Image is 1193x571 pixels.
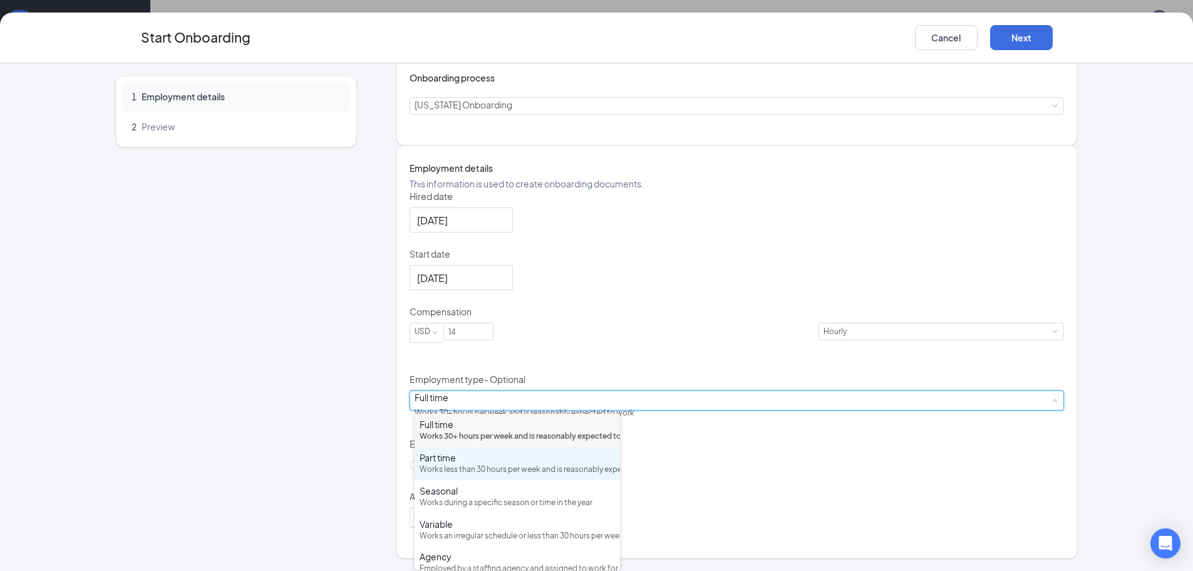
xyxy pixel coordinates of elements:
[420,418,615,431] div: Full time
[132,91,137,102] span: 1
[142,90,338,103] span: Employment details
[410,177,1065,190] p: This information is used to create onboarding documents.
[410,71,1065,85] h4: Onboarding process
[415,391,643,422] div: [object Object]
[410,373,1065,385] p: Employment type
[415,404,634,422] div: Works 30+ hours per week and is reasonably expected to work
[410,161,1065,175] h4: Employment details
[1150,528,1180,558] div: Open Intercom Messenger
[410,248,1065,260] p: Start date
[915,25,978,50] button: Cancel
[132,121,137,132] span: 2
[420,431,615,443] div: Works 30+ hours per week and is reasonably expected to work
[410,190,1065,202] p: Hired date
[415,98,521,114] div: [object Object]
[410,305,1065,318] p: Compensation
[444,323,493,340] input: Amount
[824,323,855,340] div: Hourly
[420,497,615,509] div: Works during a specific season or time in the year
[141,27,250,48] h3: Start Onboarding
[484,374,525,385] span: - Optional
[990,25,1053,50] button: Next
[420,464,615,476] div: Works less than 30 hours per week and is reasonably expected to work
[415,391,634,404] div: Full time
[417,212,503,228] input: Aug 26, 2025
[420,518,615,530] div: Variable
[420,550,615,563] div: Agency
[417,270,503,286] input: Aug 26, 2025
[410,490,1065,503] p: Additional pay
[410,437,1065,450] p: Exemption status
[420,485,615,497] div: Seasonal
[420,530,615,542] div: Works an irregular schedule or less than 30 hours per week
[415,99,512,110] span: [US_STATE] Onboarding
[142,120,338,133] span: Preview
[420,451,615,464] div: Part time
[415,323,439,340] div: USD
